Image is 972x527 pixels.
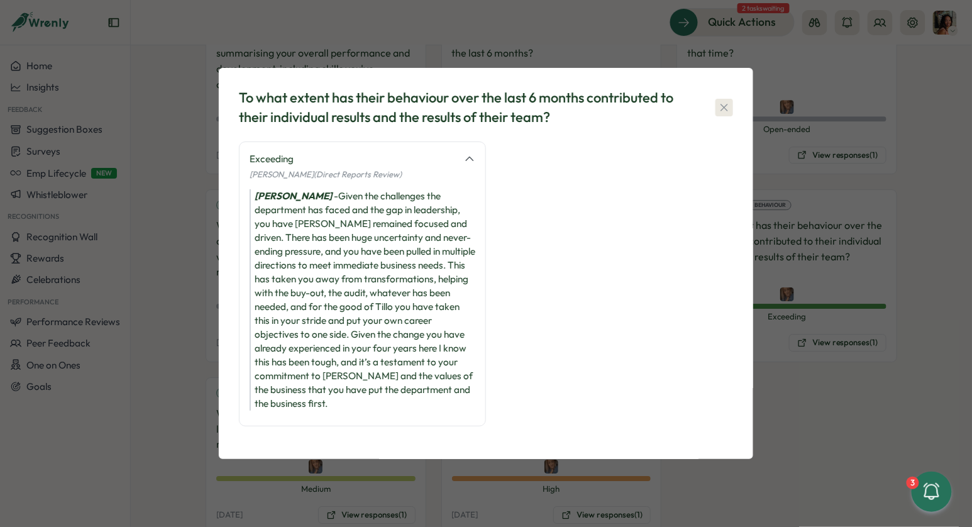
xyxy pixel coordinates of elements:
[907,477,919,489] div: 3
[912,472,952,512] button: 3
[239,88,685,127] div: To what extent has their behaviour over the last 6 months contributed to their individual results...
[255,190,332,202] i: [PERSON_NAME]
[250,152,456,166] div: Exceeding
[250,189,475,411] div: - Given the challenges the department has faced and the gap in leadership, you have [PERSON_NAME]...
[250,169,402,179] span: [PERSON_NAME] (Direct Reports Review)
